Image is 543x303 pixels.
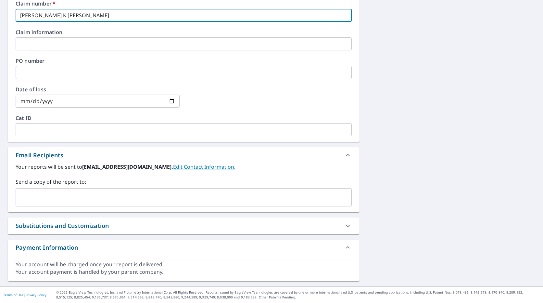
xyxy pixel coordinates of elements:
p: | [3,293,46,297]
div: Email Recipients [16,151,63,160]
div: Payment Information [8,240,360,255]
div: Payment Information [16,243,78,252]
label: Cat ID [16,115,352,121]
label: Send a copy of the report to: [16,178,352,186]
label: Claim number [16,1,352,6]
a: Privacy Policy [25,293,46,297]
div: Your account will be charged once your report is delivered. [16,261,352,268]
a: EditContactInfo [173,163,235,170]
label: Your reports will be sent to [16,163,352,171]
div: Email Recipients [8,147,360,163]
a: Terms of Use [3,293,23,297]
label: Date of loss [16,87,180,92]
p: © 2025 Eagle View Technologies, Inc. and Pictometry International Corp. All Rights Reserved. Repo... [56,290,540,300]
b: [EMAIL_ADDRESS][DOMAIN_NAME]. [82,163,173,170]
div: Your account payment is handled by your parent company. [16,268,352,276]
label: PO number [16,58,352,63]
label: Claim information [16,30,352,35]
div: Substitutions and Customization [16,221,109,230]
div: Substitutions and Customization [8,217,360,234]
